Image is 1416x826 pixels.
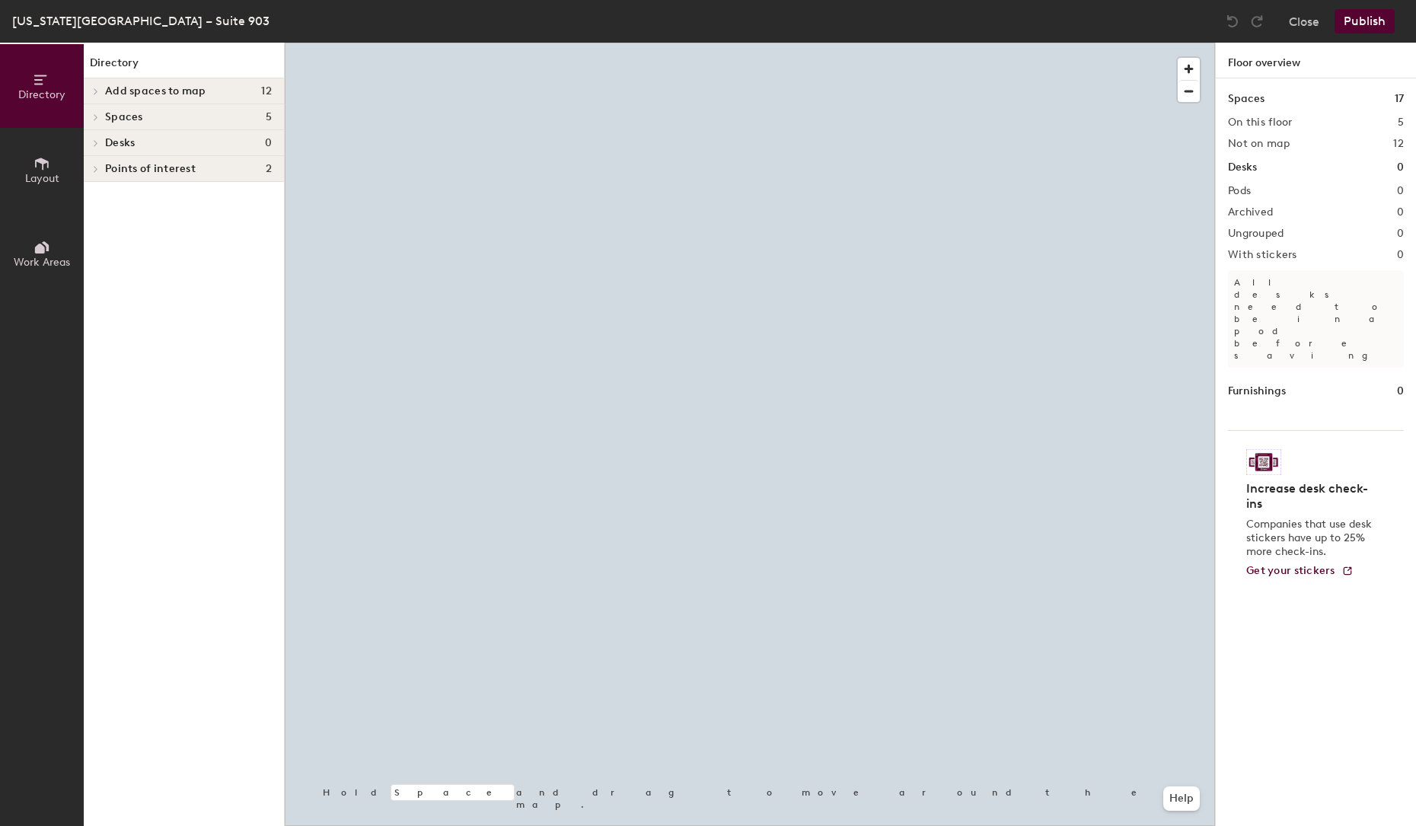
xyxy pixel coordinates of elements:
span: 2 [266,163,272,175]
h2: Ungrouped [1228,228,1284,240]
h2: Pods [1228,185,1251,197]
h2: Archived [1228,206,1273,218]
h2: 0 [1397,206,1404,218]
span: 5 [266,111,272,123]
span: Work Areas [14,256,70,269]
a: Get your stickers [1246,565,1354,578]
h1: Spaces [1228,91,1265,107]
img: Redo [1249,14,1265,29]
h1: 0 [1397,159,1404,176]
span: Get your stickers [1246,564,1335,577]
span: Add spaces to map [105,85,206,97]
h4: Increase desk check-ins [1246,481,1376,512]
h1: 0 [1397,383,1404,400]
button: Close [1289,9,1319,33]
p: Companies that use desk stickers have up to 25% more check-ins. [1246,518,1376,559]
span: 0 [265,137,272,149]
h2: 0 [1397,249,1404,261]
img: Undo [1225,14,1240,29]
p: All desks need to be in a pod before saving [1228,270,1404,368]
img: Sticker logo [1246,449,1281,475]
h1: 17 [1395,91,1404,107]
h2: 12 [1393,138,1404,150]
span: Desks [105,137,135,149]
span: Layout [25,172,59,185]
h2: On this floor [1228,116,1293,129]
h1: Directory [84,55,284,78]
h2: Not on map [1228,138,1290,150]
span: 12 [261,85,272,97]
button: Help [1163,786,1200,811]
h1: Floor overview [1216,43,1416,78]
h1: Desks [1228,159,1257,176]
h1: Furnishings [1228,383,1286,400]
span: Directory [18,88,65,101]
h2: 5 [1398,116,1404,129]
h2: 0 [1397,185,1404,197]
h2: With stickers [1228,249,1297,261]
span: Spaces [105,111,143,123]
h2: 0 [1397,228,1404,240]
span: Points of interest [105,163,196,175]
button: Publish [1335,9,1395,33]
div: [US_STATE][GEOGRAPHIC_DATA] – Suite 903 [12,11,269,30]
